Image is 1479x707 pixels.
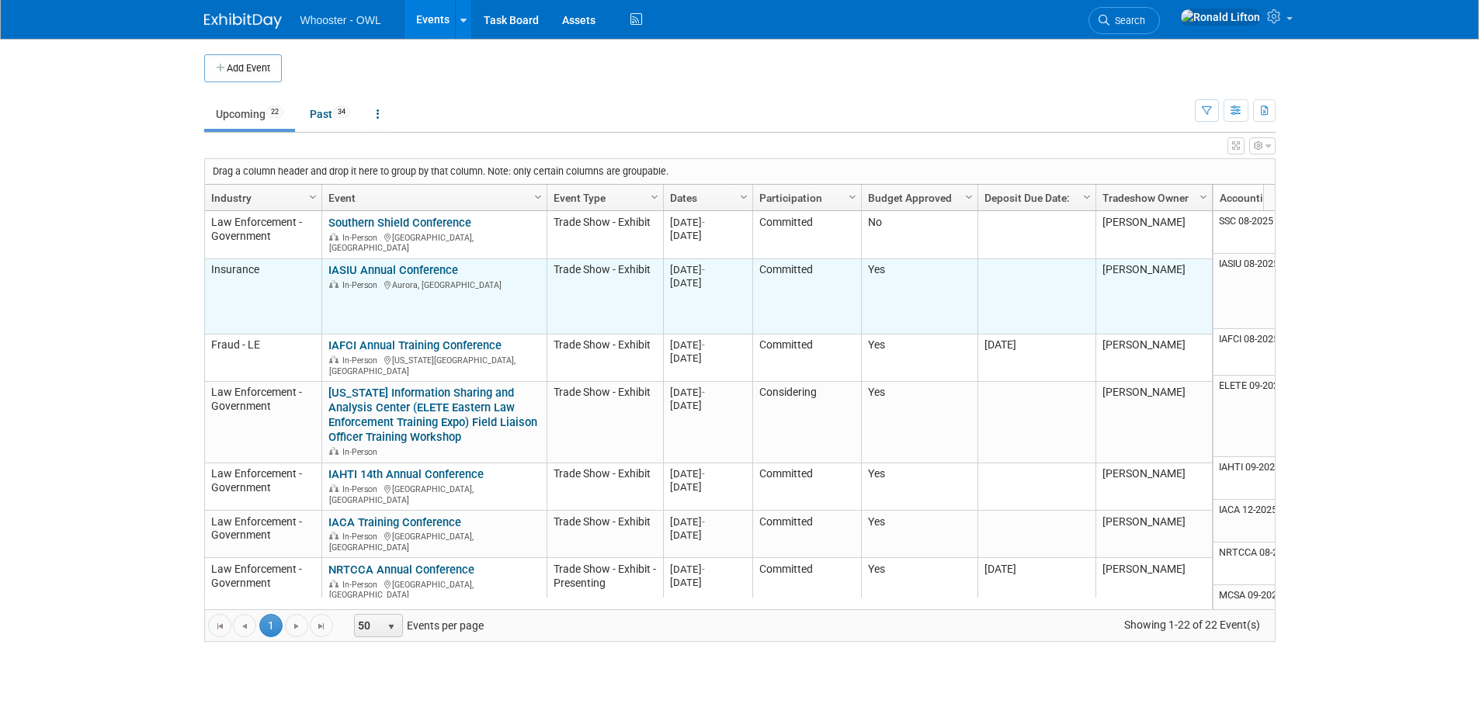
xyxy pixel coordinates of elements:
td: Trade Show - Exhibit [547,511,663,558]
img: In-Person Event [329,580,339,587]
span: In-Person [342,355,382,366]
div: [DATE] [670,263,745,276]
a: Dates [670,185,742,211]
span: 50 [355,615,381,636]
td: IASIU 08-2025 [1213,254,1330,329]
td: Trade Show - Exhibit [547,211,663,258]
td: Fraud - LE [205,334,321,382]
td: Yes [861,259,977,334]
span: Column Settings [963,191,975,203]
a: Past34 [298,99,362,129]
img: ExhibitDay [204,13,282,29]
td: Insurance [205,259,321,334]
span: Column Settings [648,191,661,203]
img: Ronald Lifton [1180,9,1261,26]
div: Aurora, [GEOGRAPHIC_DATA] [328,278,540,291]
span: Go to the next page [290,620,303,632]
a: Participation [759,185,851,211]
div: [DATE] [670,467,745,480]
a: Budget Approved [868,185,967,211]
td: ELETE 09-2025 [1213,376,1330,457]
img: In-Person Event [329,233,339,241]
div: [DATE] [670,399,745,412]
span: In-Person [342,580,382,590]
td: Considering [752,382,861,463]
span: In-Person [342,280,382,290]
img: In-Person Event [329,447,339,455]
td: Yes [861,511,977,558]
a: Column Settings [529,185,547,208]
a: Deposit Due Date: [984,185,1085,211]
a: Column Settings [304,185,321,208]
td: Trade Show - Exhibit [547,463,663,511]
a: IACA Training Conference [328,515,461,529]
span: 34 [333,106,350,118]
div: [DATE] [670,338,745,352]
img: In-Person Event [329,484,339,492]
td: Yes [861,334,977,382]
td: [DATE] [977,558,1095,605]
td: Yes [861,463,977,511]
div: [US_STATE][GEOGRAPHIC_DATA], [GEOGRAPHIC_DATA] [328,353,540,376]
a: IAHTI 14th Annual Conference [328,467,484,481]
td: Trade Show - Exhibit [547,334,663,382]
span: Go to the previous page [238,620,251,632]
img: In-Person Event [329,355,339,363]
img: In-Person Event [329,280,339,288]
span: - [702,264,705,276]
span: Column Settings [1081,191,1093,203]
td: Committed [752,463,861,511]
a: Column Settings [735,185,752,208]
div: [DATE] [670,386,745,399]
td: SSC 08-2025 [1213,211,1330,254]
span: Events per page [334,614,499,637]
td: MCSA 09-2025 [1213,585,1330,628]
span: - [702,468,705,480]
a: Search [1088,7,1160,34]
span: 1 [259,614,283,637]
td: [PERSON_NAME] [1095,259,1212,334]
span: Go to the last page [315,620,328,632]
div: [DATE] [670,515,745,529]
td: Committed [752,558,861,605]
a: IAFCI Annual Training Conference [328,338,502,352]
a: Go to the first page [208,614,231,637]
td: Law Enforcement - Government [205,211,321,258]
td: Committed [752,511,861,558]
span: In-Person [342,484,382,494]
a: Event [328,185,536,211]
span: Showing 1-22 of 22 Event(s) [1109,614,1274,636]
td: Trade Show - Exhibit [547,259,663,334]
div: [GEOGRAPHIC_DATA], [GEOGRAPHIC_DATA] [328,529,540,553]
td: [PERSON_NAME] [1095,511,1212,558]
a: Go to the previous page [233,614,256,637]
div: [DATE] [670,216,745,229]
span: In-Person [342,447,382,457]
td: Yes [861,382,977,463]
td: [PERSON_NAME] [1095,382,1212,463]
div: [DATE] [670,352,745,365]
td: IAFCI 08-2025 [1213,329,1330,375]
a: Column Settings [1195,185,1212,208]
span: Column Settings [738,191,750,203]
td: Committed [752,259,861,334]
span: Whooster - OWL [300,14,381,26]
td: Committed [752,211,861,258]
div: [DATE] [670,529,745,542]
td: No [861,211,977,258]
a: Industry [211,185,311,211]
span: Column Settings [307,191,319,203]
span: In-Person [342,233,382,243]
td: IACA 12-2025 [1213,500,1330,542]
a: Go to the next page [285,614,308,637]
a: [US_STATE] Information Sharing and Analysis Center (ELETE Eastern Law Enforcement Training Expo) ... [328,386,537,444]
div: [DATE] [670,576,745,589]
td: Law Enforcement - Government [205,558,321,605]
div: [DATE] [670,480,745,494]
td: [PERSON_NAME] [1095,558,1212,605]
a: Column Settings [844,185,861,208]
span: - [702,563,705,575]
a: Event Type [554,185,653,211]
span: In-Person [342,532,382,542]
span: Column Settings [532,191,544,203]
